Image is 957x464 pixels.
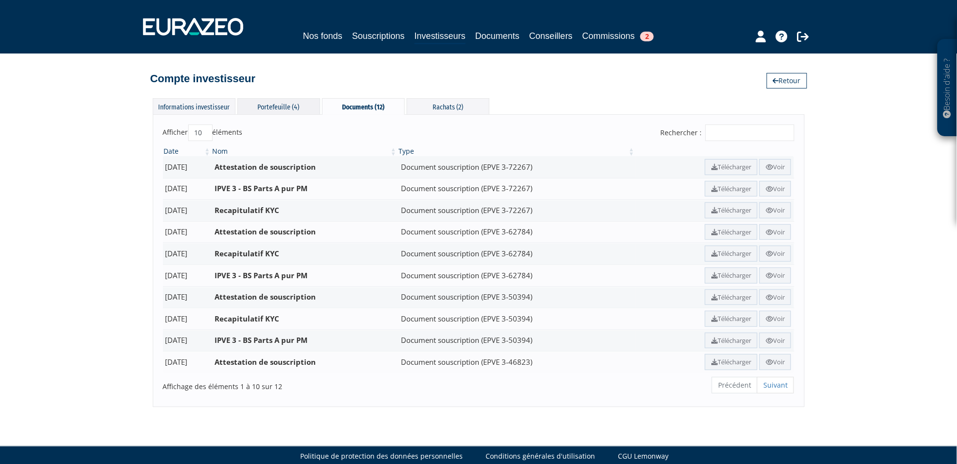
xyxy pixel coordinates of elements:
[529,29,573,43] a: Conseillers
[705,159,758,175] a: Télécharger
[215,292,316,302] b: Attestation de souscription
[215,183,307,193] b: IPVE 3 - BS Parts A pur PM
[163,286,212,308] td: [DATE]
[163,330,212,352] td: [DATE]
[163,199,212,221] td: [DATE]
[143,18,243,36] img: 1732889491-logotype_eurazeo_blanc_rvb.png
[215,270,307,280] b: IPVE 3 - BS Parts A pur PM
[163,243,212,265] td: [DATE]
[705,224,758,240] a: Télécharger
[397,308,636,330] td: Document souscription (EPVE 3-50394)
[757,377,794,393] a: Suivant
[759,246,791,262] a: Voir
[705,268,758,284] a: Télécharger
[163,178,212,200] td: [DATE]
[705,181,758,197] a: Télécharger
[767,73,807,89] a: Retour
[163,376,417,392] div: Affichage des éléments 1 à 10 sur 12
[759,224,791,240] a: Voir
[705,289,758,305] a: Télécharger
[352,29,405,43] a: Souscriptions
[188,125,213,141] select: Afficheréléments
[618,451,669,461] a: CGU Lemonway
[215,162,316,172] b: Attestation de souscription
[705,354,758,370] a: Télécharger
[705,333,758,349] a: Télécharger
[759,268,791,284] a: Voir
[636,146,794,156] th: &nbsp;
[397,265,636,286] td: Document souscription (EPVE 3-62784)
[215,227,316,236] b: Attestation de souscription
[163,308,212,330] td: [DATE]
[397,178,636,200] td: Document souscription (EPVE 3-72267)
[759,354,791,370] a: Voir
[237,98,320,114] div: Portefeuille (4)
[661,125,794,141] label: Rechercher :
[759,333,791,349] a: Voir
[397,330,636,352] td: Document souscription (EPVE 3-50394)
[215,335,307,345] b: IPVE 3 - BS Parts A pur PM
[150,73,255,85] h4: Compte investisseur
[759,289,791,305] a: Voir
[705,202,758,218] a: Télécharger
[582,29,654,43] a: Commissions2
[215,357,316,367] b: Attestation de souscription
[705,311,758,327] a: Télécharger
[759,181,791,197] a: Voir
[215,205,279,215] b: Recapitulatif KYC
[759,311,791,327] a: Voir
[215,314,279,323] b: Recapitulatif KYC
[475,29,520,43] a: Documents
[163,351,212,373] td: [DATE]
[407,98,489,114] div: Rachats (2)
[163,221,212,243] td: [DATE]
[301,451,463,461] a: Politique de protection des données personnelles
[759,202,791,218] a: Voir
[759,159,791,175] a: Voir
[640,32,654,41] span: 2
[153,98,235,114] div: Informations investisseur
[211,146,397,156] th: Nom: activer pour trier la colonne par ordre croissant
[322,98,405,115] div: Documents (12)
[303,29,343,43] a: Nos fonds
[397,146,636,156] th: Type: activer pour trier la colonne par ordre croissant
[397,243,636,265] td: Document souscription (EPVE 3-62784)
[163,265,212,286] td: [DATE]
[397,199,636,221] td: Document souscription (EPVE 3-72267)
[486,451,596,461] a: Conditions générales d'utilisation
[163,156,212,178] td: [DATE]
[942,44,953,132] p: Besoin d'aide ?
[397,286,636,308] td: Document souscription (EPVE 3-50394)
[163,125,243,141] label: Afficher éléments
[705,125,794,141] input: Rechercher :
[163,146,212,156] th: Date: activer pour trier la colonne par ordre croissant
[415,29,466,44] a: Investisseurs
[397,156,636,178] td: Document souscription (EPVE 3-72267)
[397,221,636,243] td: Document souscription (EPVE 3-62784)
[215,249,279,258] b: Recapitulatif KYC
[705,246,758,262] a: Télécharger
[397,351,636,373] td: Document souscription (EPVE 3-46823)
